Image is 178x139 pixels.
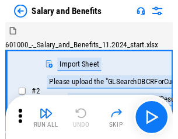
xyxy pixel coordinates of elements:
span: # 2 [28,92,37,101]
img: Back [9,5,23,19]
div: Skip [111,129,125,136]
img: Run All [36,113,50,127]
button: Skip [99,110,137,138]
button: Run All [25,110,62,138]
img: Main button [146,115,165,134]
img: Skip [111,113,125,127]
div: Run All [30,129,57,136]
img: Support [139,7,149,16]
img: Settings menu [155,5,169,19]
div: Import Sheet [55,61,102,75]
div: Salary and Benefits [28,6,102,18]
